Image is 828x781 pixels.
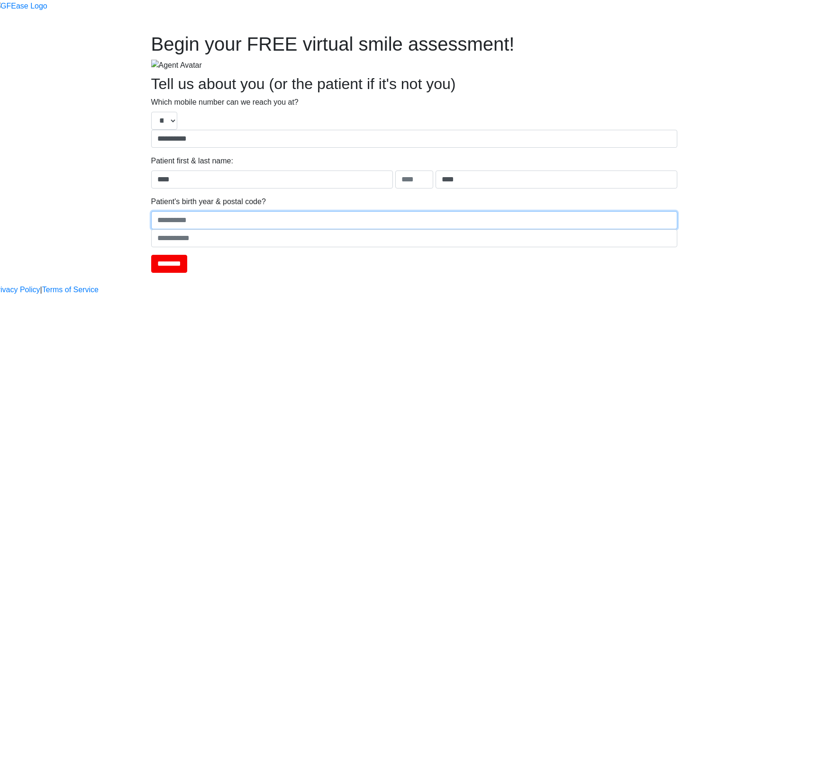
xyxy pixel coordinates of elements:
a: | [40,284,42,296]
a: Terms of Service [42,284,99,296]
label: Which mobile number can we reach you at? [151,97,299,108]
h1: Begin your FREE virtual smile assessment! [151,33,677,55]
label: Patient first & last name: [151,155,233,167]
label: Patient's birth year & postal code? [151,196,266,207]
img: Agent Avatar [151,60,202,71]
h2: Tell us about you (or the patient if it's not you) [151,75,677,93]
